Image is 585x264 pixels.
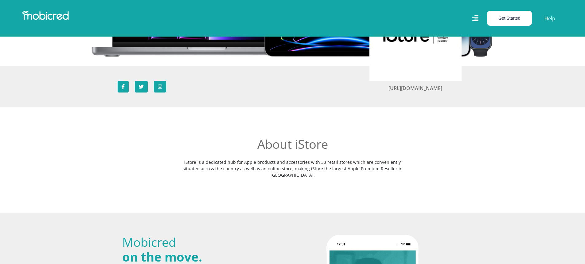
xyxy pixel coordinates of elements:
a: Follow iStore on Facebook [118,81,129,93]
a: Help [544,14,556,22]
button: Get Started [487,11,532,26]
h2: About iStore [181,137,405,152]
p: iStore is a dedicated hub for Apple products and accessories with 33 retail stores which are conv... [181,159,405,178]
a: Follow iStore on Twitter [135,81,148,93]
img: Mobicred [22,11,69,20]
a: Follow iStore on Instagram [154,81,166,93]
a: [URL][DOMAIN_NAME] [388,85,442,92]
